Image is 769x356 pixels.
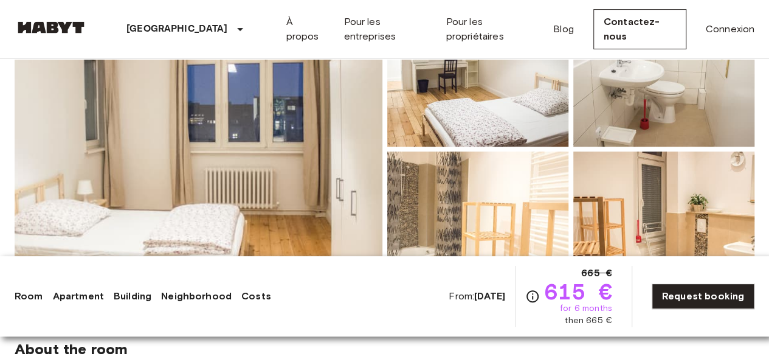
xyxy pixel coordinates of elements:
a: À propos [286,15,325,44]
b: [DATE] [474,290,505,302]
a: Room [15,289,43,304]
a: Apartment [53,289,104,304]
a: Contactez-nous [593,9,686,49]
svg: Check cost overview for full price breakdown. Please note that discounts apply to new joiners onl... [525,289,540,304]
a: Request booking [652,284,754,309]
a: Neighborhood [161,289,232,304]
a: Costs [241,289,271,304]
img: Habyt [15,21,88,33]
span: 665 € [581,266,612,281]
img: Picture of unit DE-01-090-02M [573,152,754,311]
a: Pour les propriétaires [446,15,534,44]
span: then 665 € [565,315,612,327]
a: Building [114,289,151,304]
a: Connexion [706,22,754,37]
img: Picture of unit DE-01-090-02M [387,152,568,311]
span: From: [449,290,505,303]
p: [GEOGRAPHIC_DATA] [126,22,228,37]
a: Blog [553,22,574,37]
a: Pour les entreprises [343,15,426,44]
span: for 6 months [560,302,612,315]
span: 615 € [545,281,612,302]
